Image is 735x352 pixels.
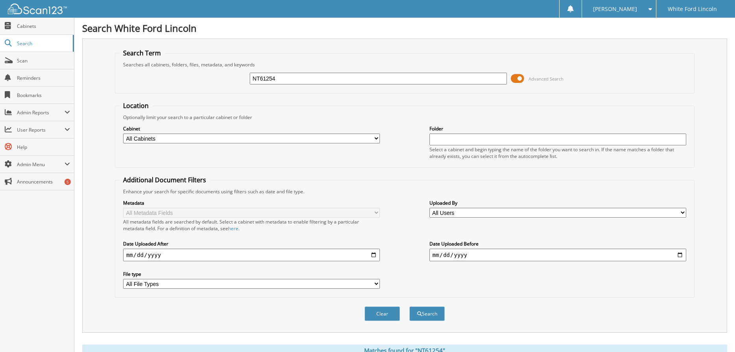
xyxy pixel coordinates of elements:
span: Admin Menu [17,161,64,168]
label: Uploaded By [429,200,686,206]
span: [PERSON_NAME] [593,7,637,11]
div: Select a cabinet and begin typing the name of the folder you want to search in. If the name match... [429,146,686,159]
a: here [228,225,238,232]
span: Admin Reports [17,109,64,116]
legend: Additional Document Filters [119,176,210,184]
label: Metadata [123,200,380,206]
span: White Ford Lincoln [668,7,717,11]
label: Folder [429,125,686,132]
label: Date Uploaded Before [429,240,686,247]
legend: Location [119,101,153,110]
h1: Search White Ford Lincoln [82,22,727,35]
span: Advanced Search [529,76,564,82]
div: 5 [64,179,71,185]
div: Optionally limit your search to a particular cabinet or folder [119,114,690,121]
div: Enhance your search for specific documents using filters such as date and file type. [119,188,690,195]
div: Searches all cabinets, folders, files, metadata, and keywords [119,61,690,68]
span: Bookmarks [17,92,70,99]
span: Announcements [17,178,70,185]
span: Scan [17,57,70,64]
span: Cabinets [17,23,70,29]
legend: Search Term [119,49,165,57]
span: Help [17,144,70,150]
button: Clear [365,306,400,321]
label: Cabinet [123,125,380,132]
input: start [123,249,380,261]
input: end [429,249,686,261]
button: Search [409,306,445,321]
span: User Reports [17,126,64,133]
span: Search [17,40,69,47]
label: File type [123,271,380,277]
span: Reminders [17,75,70,81]
label: Date Uploaded After [123,240,380,247]
img: scan123-logo-white.svg [8,4,67,14]
div: All metadata fields are searched by default. Select a cabinet with metadata to enable filtering b... [123,218,380,232]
